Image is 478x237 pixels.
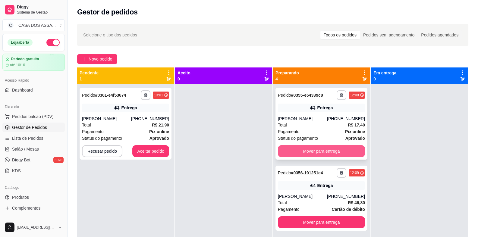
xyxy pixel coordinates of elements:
[345,129,365,134] strong: Pix online
[2,54,65,71] a: Período gratuitoaté 10/10
[2,112,65,121] button: Pedidos balcão (PDV)
[332,207,365,212] strong: Cartão de débito
[12,124,47,130] span: Gestor de Pedidos
[2,166,65,176] a: KDS
[2,102,65,112] div: Dia a dia
[278,206,300,213] span: Pagamento
[82,135,122,142] span: Status do pagamento
[80,76,99,82] p: 1
[2,220,65,235] button: [EMAIL_ADDRESS][DOMAIN_NAME]
[348,123,365,127] strong: R$ 17,40
[17,5,62,10] span: Diggy
[327,116,365,122] div: [PHONE_NUMBER]
[278,193,327,199] div: [PERSON_NAME]
[345,136,365,141] strong: aprovado
[373,70,396,76] p: Em entrega
[82,116,131,122] div: [PERSON_NAME]
[278,135,318,142] span: Status do pagamento
[121,105,137,111] div: Entrega
[10,63,25,67] article: até 10/10
[2,123,65,132] a: Gestor de Pedidos
[12,114,54,120] span: Pedidos balcão (PDV)
[82,93,95,98] span: Pedido
[2,19,65,31] button: Select a team
[80,70,99,76] p: Pendente
[82,122,91,128] span: Total
[149,136,169,141] strong: aprovado
[2,85,65,95] a: Dashboard
[2,2,65,17] a: DiggySistema de Gestão
[317,105,333,111] div: Entrega
[360,31,418,39] div: Pedidos sem agendamento
[317,182,333,189] div: Entrega
[418,31,462,39] div: Pedidos agendados
[2,144,65,154] a: Salão / Mesas
[95,93,126,98] strong: # 0361-e4f53674
[149,129,169,134] strong: Pix online
[154,93,163,98] div: 13:01
[17,225,55,230] span: [EMAIL_ADDRESS][DOMAIN_NAME]
[82,57,86,61] span: plus
[278,216,365,228] button: Mover para entrega
[350,170,359,175] div: 12:09
[178,70,190,76] p: Aceito
[8,39,33,46] div: Loja aberta
[12,157,30,163] span: Diggy Bot
[320,31,360,39] div: Todos os pedidos
[77,7,138,17] h2: Gestor de pedidos
[2,133,65,143] a: Lista de Pedidos
[12,194,29,200] span: Produtos
[131,116,169,122] div: [PHONE_NUMBER]
[83,32,137,38] span: Selecione o tipo dos pedidos
[89,56,112,62] span: Novo pedido
[152,123,169,127] strong: R$ 21,90
[278,170,291,175] span: Pedido
[8,22,14,28] span: C
[350,93,359,98] div: 12:08
[275,70,299,76] p: Preparando
[278,145,365,157] button: Mover para entrega
[373,76,396,82] p: 0
[275,76,299,82] p: 4
[18,22,56,28] div: CASA DOS ASSA ...
[178,76,190,82] p: 0
[77,54,117,64] button: Novo pedido
[2,76,65,85] div: Acesso Rápido
[82,145,122,157] button: Recusar pedido
[12,87,33,93] span: Dashboard
[12,168,21,174] span: KDS
[82,128,104,135] span: Pagamento
[12,135,43,141] span: Lista de Pedidos
[2,155,65,165] a: Diggy Botnovo
[278,128,300,135] span: Pagamento
[46,39,60,46] button: Alterar Status
[11,57,39,61] article: Período gratuito
[2,192,65,202] a: Produtos
[132,145,169,157] button: Aceitar pedido
[278,122,287,128] span: Total
[348,200,365,205] strong: R$ 46,80
[291,170,323,175] strong: # 0356-191251e4
[278,199,287,206] span: Total
[2,183,65,192] div: Catálogo
[12,205,40,211] span: Complementos
[17,10,62,15] span: Sistema de Gestão
[278,116,327,122] div: [PERSON_NAME]
[278,93,291,98] span: Pedido
[327,193,365,199] div: [PHONE_NUMBER]
[12,146,39,152] span: Salão / Mesas
[291,93,323,98] strong: # 0355-e54339c8
[2,203,65,213] a: Complementos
